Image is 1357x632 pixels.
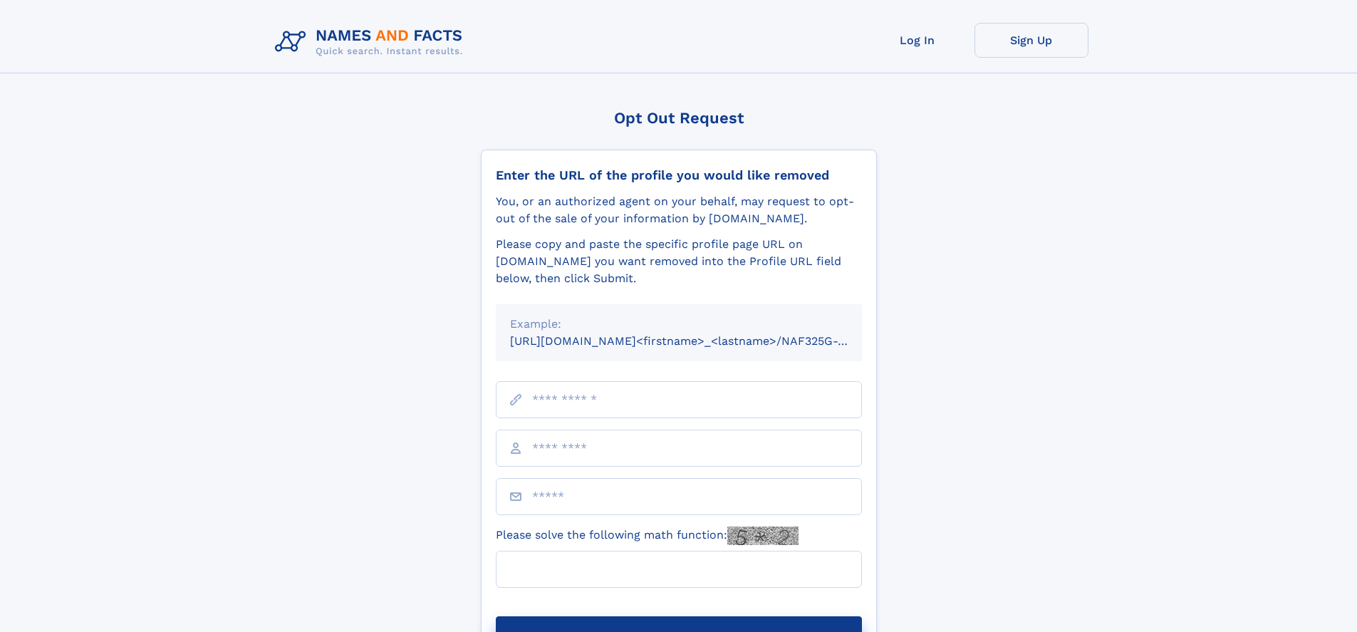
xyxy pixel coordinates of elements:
[974,23,1088,58] a: Sign Up
[496,167,862,183] div: Enter the URL of the profile you would like removed
[481,109,877,127] div: Opt Out Request
[510,334,889,348] small: [URL][DOMAIN_NAME]<firstname>_<lastname>/NAF325G-xxxxxxxx
[496,236,862,287] div: Please copy and paste the specific profile page URL on [DOMAIN_NAME] you want removed into the Pr...
[861,23,974,58] a: Log In
[496,527,799,545] label: Please solve the following math function:
[510,316,848,333] div: Example:
[496,193,862,227] div: You, or an authorized agent on your behalf, may request to opt-out of the sale of your informatio...
[269,23,474,61] img: Logo Names and Facts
